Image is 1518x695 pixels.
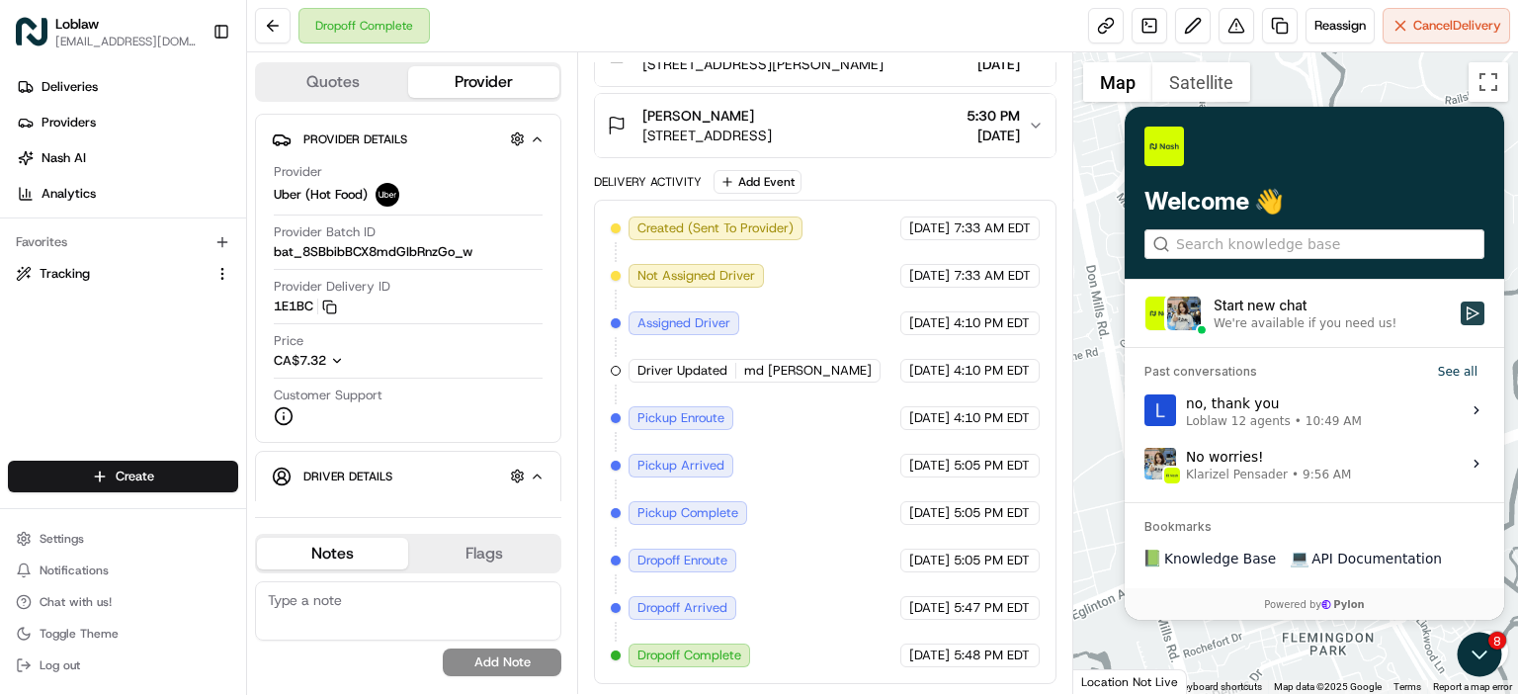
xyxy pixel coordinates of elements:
span: Dropoff Arrived [637,599,727,617]
span: Pickup Arrived [637,457,724,475]
img: Loblaw [16,16,47,47]
span: Analytics [42,185,96,203]
button: Loblaw [55,14,99,34]
span: Customer Support [274,387,382,404]
button: Provider [408,66,559,98]
button: Create [8,461,238,492]
span: 5:05 PM EDT [954,552,1030,569]
div: Favorites [8,226,238,258]
span: 7:33 AM EDT [954,219,1031,237]
button: Notifications [8,557,238,584]
span: 4:10 PM EDT [954,314,1030,332]
button: Chat with us! [8,588,238,616]
span: [DATE] [909,552,950,569]
span: Dropoff Complete [637,647,741,664]
a: Tracking [16,265,207,283]
button: 1E1BC [274,298,337,315]
span: md [PERSON_NAME] [744,362,872,380]
div: Delivery Activity [594,174,702,190]
button: [EMAIL_ADDRESS][DOMAIN_NAME] [55,34,197,49]
span: Tracking [40,265,90,283]
button: Flags [408,538,559,569]
span: 5:05 PM EDT [954,457,1030,475]
a: Nash AI [8,142,246,174]
span: [STREET_ADDRESS][PERSON_NAME] [642,54,918,74]
span: Dropoff Enroute [637,552,727,569]
span: Not Assigned Driver [637,267,755,285]
button: Keyboard shortcuts [1177,680,1262,694]
button: Tracking [8,258,238,290]
span: [DATE] [909,362,950,380]
button: Provider Details [272,123,545,155]
span: [DATE] [909,599,950,617]
span: 5:05 PM EDT [954,504,1030,522]
button: Log out [8,652,238,679]
a: Deliveries [8,71,246,103]
span: [PERSON_NAME] [642,106,754,126]
a: Providers [8,107,246,138]
span: Provider Batch ID [274,223,376,241]
img: uber-new-logo.jpeg [376,183,399,207]
span: Cancel Delivery [1413,17,1501,35]
span: CA$7.32 [274,352,326,369]
a: Report a map error [1433,681,1512,692]
span: Settings [40,531,84,547]
span: [DATE] [909,457,950,475]
span: Providers [42,114,96,131]
span: [DATE] [967,54,1020,74]
div: Location Not Live [1073,669,1187,694]
button: [PERSON_NAME][STREET_ADDRESS]5:30 PM[DATE] [595,94,1055,157]
span: Chat with us! [40,594,112,610]
a: Terms (opens in new tab) [1393,681,1421,692]
img: Google [1078,668,1143,694]
span: Reassign [1314,17,1366,35]
span: Map data ©2025 Google [1274,681,1382,692]
button: Show street map [1083,62,1152,102]
span: [DATE] [967,126,1020,145]
button: Notes [257,538,408,569]
a: Open this area in Google Maps (opens a new window) [1078,668,1143,694]
span: 7:33 AM EDT [954,267,1031,285]
span: [DATE] [909,409,950,427]
span: Pickup Complete [637,504,738,522]
button: CA$7.32 [274,352,448,370]
span: Uber (Hot Food) [274,186,368,204]
span: Notifications [40,563,109,578]
span: [DATE] [909,314,950,332]
span: [DATE] [909,267,950,285]
span: Nash AI [42,149,86,167]
span: Provider [274,163,322,181]
button: Quotes [257,66,408,98]
button: Settings [8,525,238,553]
span: Provider Delivery ID [274,278,390,296]
span: Log out [40,657,80,673]
button: Driver Details [272,460,545,492]
span: [DATE] [909,647,950,664]
iframe: Customer support window [1125,107,1504,620]
iframe: Open customer support [1455,630,1508,683]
